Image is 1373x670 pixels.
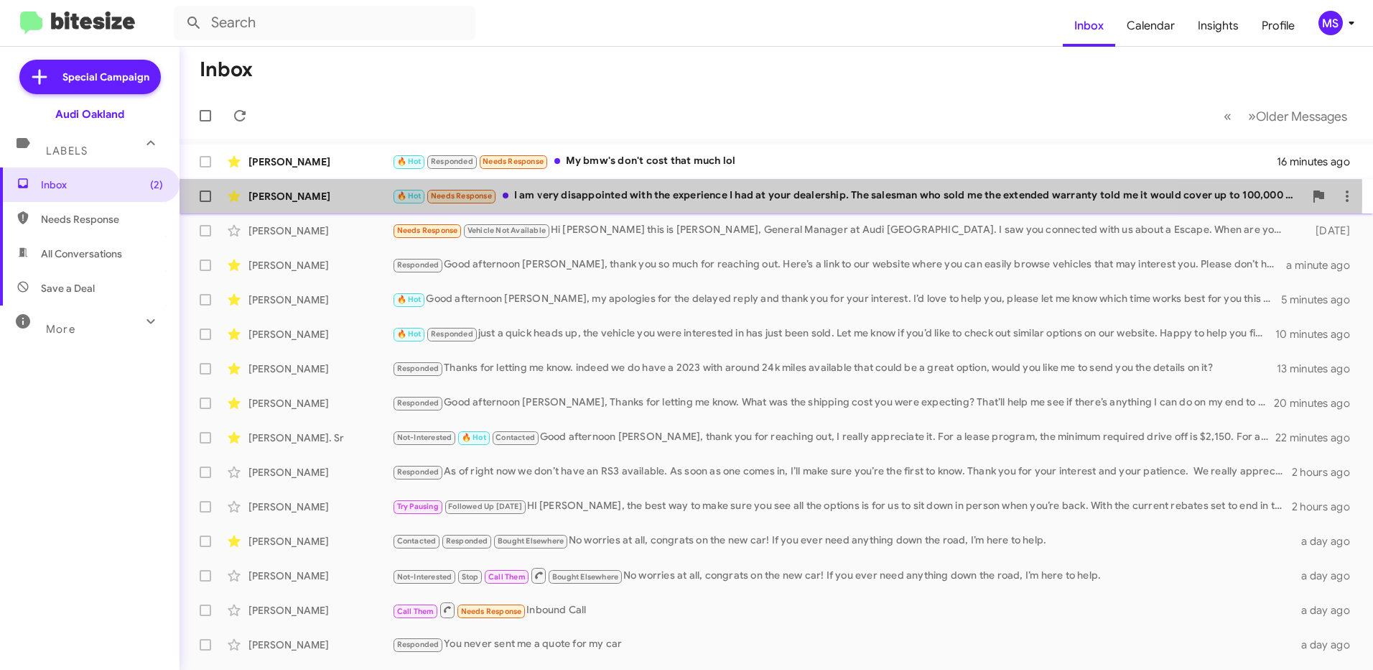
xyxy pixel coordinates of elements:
div: [PERSON_NAME] [248,327,392,341]
span: Vehicle Not Available [467,226,546,235]
span: Responded [397,260,439,270]
div: [PERSON_NAME] [248,224,392,238]
span: Contacted [495,433,535,442]
div: Inbound Call [392,601,1293,619]
div: [PERSON_NAME] [248,638,392,652]
span: Responded [397,640,439,649]
div: Good afternoon [PERSON_NAME], thank you so much for reaching out. Here’s a link to our website wh... [392,257,1286,273]
div: a minute ago [1286,258,1362,272]
div: 16 minutes ago [1277,155,1362,169]
div: [PERSON_NAME] [248,396,392,410]
span: All Conversations [41,247,122,261]
div: Thanks for letting me know. indeed we do have a 2023 with around 24k miles available that could b... [392,360,1277,377]
div: Good afternoon [PERSON_NAME], thank you for reaching out, I really appreciate it. For a lease pro... [392,429,1275,446]
span: Needs Response [431,191,492,201]
span: 🔥 Hot [397,191,422,201]
div: I am very disappointed with the experience I had at your dealership. The salesman who sold me the... [392,188,1304,204]
div: 2 hours ago [1292,500,1362,514]
div: [PERSON_NAME] [248,155,392,169]
span: « [1224,107,1232,125]
div: Good afternoon [PERSON_NAME], my apologies for the delayed reply and thank you for your interest.... [392,291,1281,308]
span: Responded [397,467,439,477]
div: [PERSON_NAME] [248,362,392,376]
span: Responded [431,157,473,166]
span: 🔥 Hot [397,329,422,339]
div: [PERSON_NAME] [248,534,392,549]
span: Needs Response [461,607,522,616]
div: 22 minutes ago [1275,431,1362,445]
div: As of right now we don’t have an RS3 available. As soon as one comes in, I’ll make sure you’re th... [392,464,1292,480]
div: Hi [PERSON_NAME] this is [PERSON_NAME], General Manager at Audi [GEOGRAPHIC_DATA]. I saw you conn... [392,222,1293,239]
span: Responded [446,536,488,546]
a: Inbox [1063,5,1115,47]
span: Not-Interested [397,572,452,582]
span: Bought Elsewhere [498,536,564,546]
a: Insights [1186,5,1250,47]
span: Bought Elsewhere [552,572,618,582]
span: Save a Deal [41,281,95,295]
button: Previous [1215,101,1240,131]
span: Stop [462,572,479,582]
span: Call Them [397,607,434,616]
span: Older Messages [1256,109,1347,124]
span: Try Pausing [397,502,439,511]
span: Needs Response [483,157,544,166]
div: 5 minutes ago [1281,293,1362,307]
div: No worries at all, congrats on the new car! If you ever need anything down the road, I’m here to ... [392,566,1293,584]
h1: Inbox [200,58,253,81]
span: Needs Response [41,212,163,226]
span: (2) [150,178,163,192]
div: [DATE] [1293,224,1362,238]
span: Contacted [397,536,437,546]
div: [PERSON_NAME] [248,500,392,514]
a: Profile [1250,5,1306,47]
span: More [46,323,75,336]
div: a day ago [1293,534,1362,549]
div: just a quick heads up, the vehicle you were interested in has just been sold. Let me know if you’... [392,326,1275,342]
span: Needs Response [397,226,458,235]
span: 🔥 Hot [397,295,422,304]
span: Responded [397,364,439,373]
span: 🔥 Hot [397,157,422,166]
span: » [1248,107,1256,125]
div: [PERSON_NAME] [248,258,392,272]
div: a day ago [1293,569,1362,583]
input: Search [174,6,475,40]
span: Responded [431,329,473,339]
span: Inbox [41,178,163,192]
div: [PERSON_NAME] [248,569,392,583]
button: Next [1239,101,1356,131]
button: MS [1306,11,1357,35]
span: Labels [46,144,88,157]
div: 20 minutes ago [1275,396,1362,410]
div: Audi Oakland [55,107,124,121]
div: 13 minutes ago [1277,362,1362,376]
div: [PERSON_NAME]. Sr [248,431,392,445]
div: [PERSON_NAME] [248,293,392,307]
span: Responded [397,398,439,408]
div: [PERSON_NAME] [248,603,392,618]
span: 🔥 Hot [462,433,486,442]
span: Not-Interested [397,433,452,442]
div: 2 hours ago [1292,465,1362,479]
div: HI [PERSON_NAME], the best way to make sure you see all the options is for us to sit down in pers... [392,498,1292,515]
div: MS [1318,11,1343,35]
div: a day ago [1293,638,1362,652]
span: Followed Up [DATE] [448,502,522,511]
div: [PERSON_NAME] [248,189,392,203]
nav: Page navigation example [1216,101,1356,131]
div: 10 minutes ago [1275,327,1362,341]
div: You never sent me a quote for my car [392,636,1293,653]
div: My bmw's don't cost that much lol [392,153,1277,170]
a: Calendar [1115,5,1186,47]
span: Call Them [488,572,526,582]
div: [PERSON_NAME] [248,465,392,479]
a: Special Campaign [19,60,161,94]
div: a day ago [1293,603,1362,618]
div: No worries at all, congrats on the new car! If you ever need anything down the road, I’m here to ... [392,533,1293,549]
span: Special Campaign [62,70,149,84]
